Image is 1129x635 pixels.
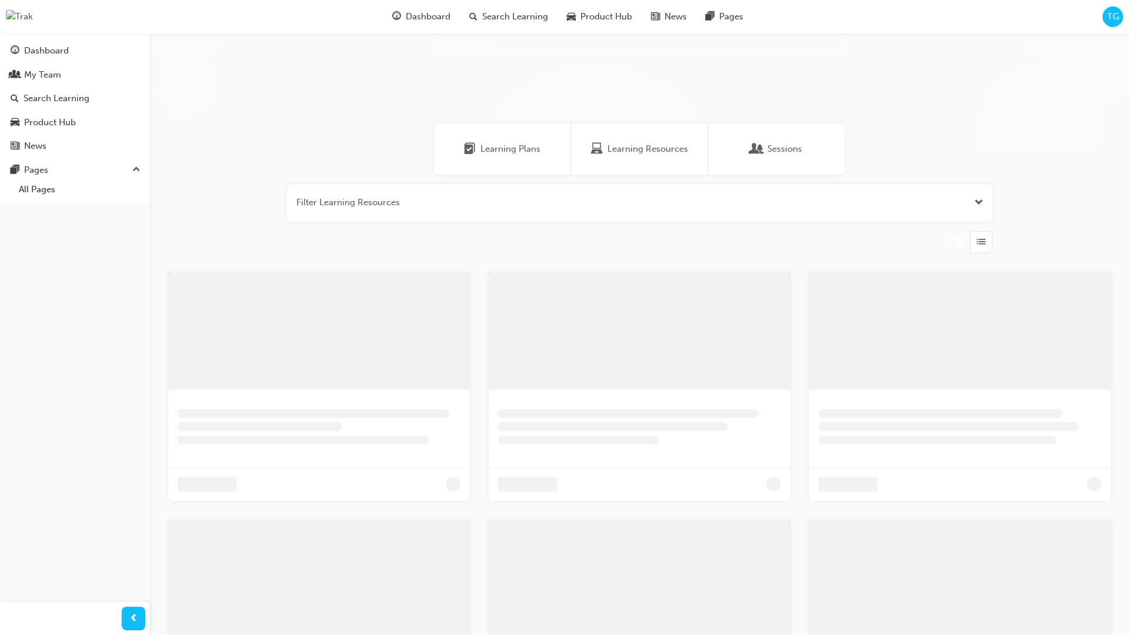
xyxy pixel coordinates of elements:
[607,142,688,156] span: Learning Resources
[706,9,714,24] span: pages-icon
[383,5,460,29] a: guage-iconDashboard
[567,9,576,24] span: car-icon
[11,70,19,81] span: people-icon
[480,142,540,156] span: Learning Plans
[434,33,846,55] input: Search...
[434,123,571,175] a: Learning PlansLearning Plans
[580,10,632,24] span: Product Hub
[464,142,476,156] span: Learning Plans
[24,116,76,129] div: Product Hub
[11,118,19,128] span: car-icon
[767,142,802,156] span: Sessions
[129,611,138,626] span: prev-icon
[5,159,145,181] button: Pages
[5,135,145,157] a: News
[954,235,963,249] span: Grid
[1103,6,1123,27] button: TG
[977,235,986,249] span: List
[5,64,145,86] a: My Team
[460,5,557,29] a: search-iconSearch Learning
[642,5,696,29] a: news-iconNews
[557,5,642,29] a: car-iconProduct Hub
[719,10,743,24] span: Pages
[24,44,69,58] div: Dashboard
[482,10,548,24] span: Search Learning
[974,196,983,209] button: Open the filter
[5,40,145,62] a: Dashboard
[24,92,89,105] div: Search Learning
[11,46,19,56] span: guage-icon
[571,123,708,175] a: Learning ResourcesLearning Resources
[11,141,19,152] span: news-icon
[24,163,48,177] div: Pages
[11,93,19,104] span: search-icon
[591,142,603,156] span: Learning Resources
[443,38,451,51] span: Search
[708,123,845,175] a: SessionsSessions
[751,142,763,156] span: Sessions
[406,10,450,24] span: Dashboard
[469,9,477,24] span: search-icon
[651,9,660,24] span: news-icon
[696,5,753,29] a: pages-iconPages
[5,88,145,109] a: Search Learning
[1107,10,1119,24] span: TG
[664,10,687,24] span: News
[6,10,33,24] img: Trak
[24,139,46,153] div: News
[5,40,145,157] div: DashboardMy TeamSearch LearningProduct HubNews
[132,162,141,178] span: up-icon
[14,181,145,199] a: All Pages
[11,165,19,176] span: pages-icon
[24,68,61,82] div: My Team
[5,112,145,133] a: Product Hub
[392,9,401,24] span: guage-icon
